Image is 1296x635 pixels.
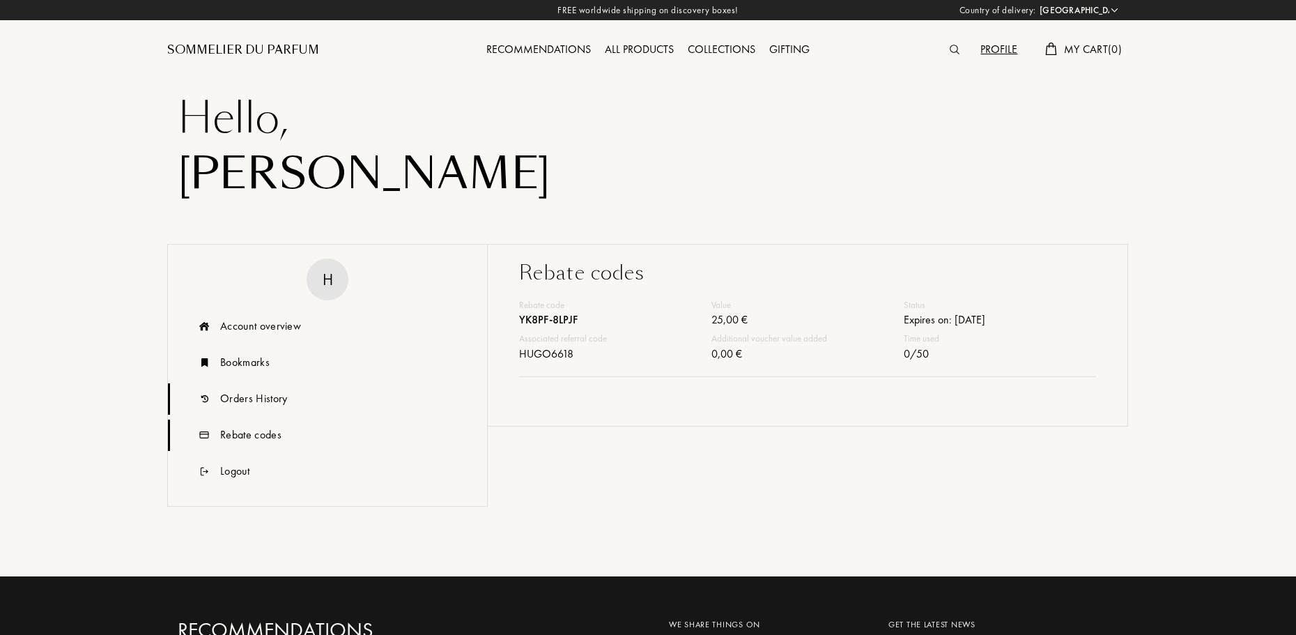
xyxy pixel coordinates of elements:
[220,318,301,335] div: Account overview
[479,42,598,56] a: Recommendations
[519,346,711,366] div: HUGO6618
[711,346,904,366] div: 0,00 €
[681,42,762,56] a: Collections
[196,420,213,451] img: icn_code.svg
[479,41,598,59] div: Recommendations
[762,42,817,56] a: Gifting
[196,383,213,415] img: icn_history.svg
[904,346,1096,366] div: 0 / 50
[196,311,213,342] img: icn_overview.svg
[711,298,904,312] div: Value
[669,618,867,631] div: We share things on
[519,312,711,332] div: YK8PF-8LPJF
[904,312,1096,332] div: Expires on: [DATE]
[888,618,1108,631] div: Get the latest news
[1064,42,1122,56] span: My Cart ( 0 )
[950,45,959,54] img: search_icn.svg
[904,332,1096,346] div: Time used
[681,41,762,59] div: Collections
[220,463,249,480] div: Logout
[598,41,681,59] div: All products
[904,298,1096,312] div: Status
[196,456,213,487] img: icn_logout.svg
[519,298,711,312] div: Rebate code
[519,259,1096,288] div: Rebate codes
[711,312,904,332] div: 25,00 €
[167,42,319,59] a: Sommelier du Parfum
[973,41,1024,59] div: Profile
[196,347,213,378] img: icn_book.svg
[973,42,1024,56] a: Profile
[220,390,287,407] div: Orders History
[762,41,817,59] div: Gifting
[220,354,270,371] div: Bookmarks
[323,267,333,291] div: H
[519,332,711,346] div: Associated referral code
[598,42,681,56] a: All products
[1045,43,1056,55] img: cart.svg
[220,427,281,443] div: Rebate codes
[711,332,904,346] div: Additional voucher value added
[959,3,1036,17] span: Country of delivery:
[178,91,1118,146] div: Hello ,
[178,146,1118,202] div: [PERSON_NAME]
